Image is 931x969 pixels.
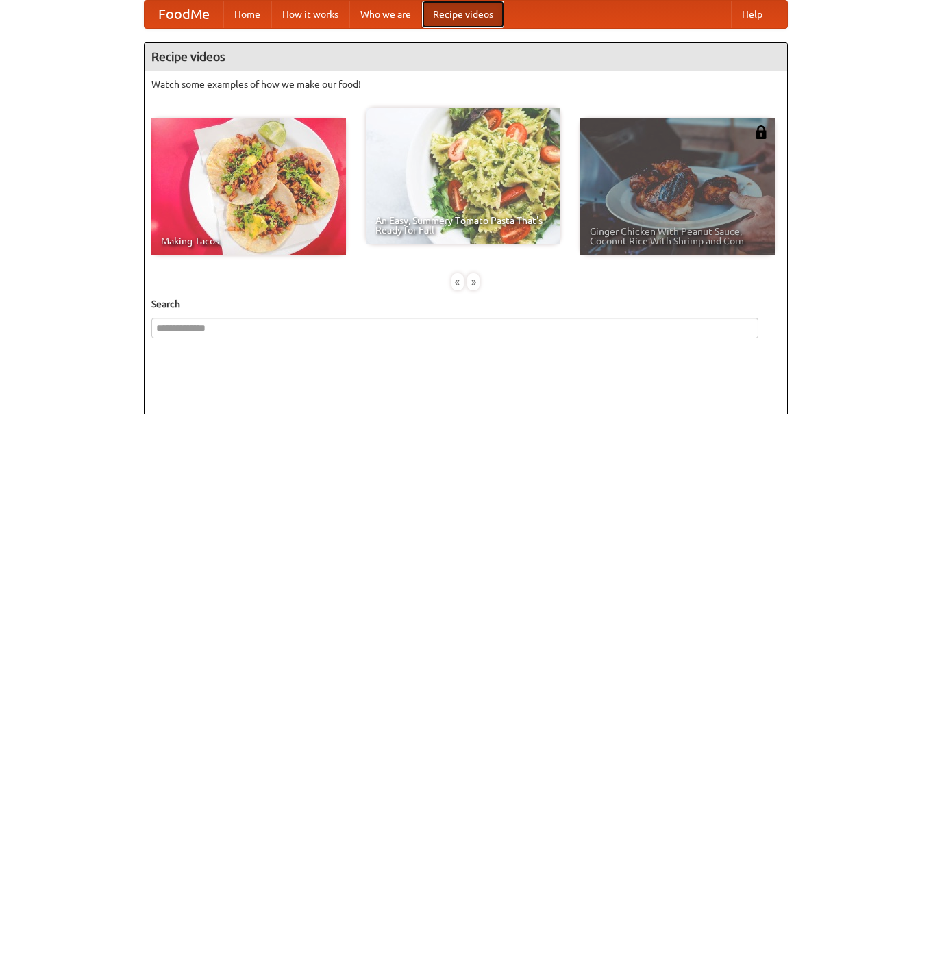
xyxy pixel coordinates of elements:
a: FoodMe [145,1,223,28]
span: Making Tacos [161,236,336,246]
a: How it works [271,1,349,28]
h5: Search [151,297,780,311]
div: » [467,273,480,290]
a: Help [731,1,773,28]
p: Watch some examples of how we make our food! [151,77,780,91]
a: Who we are [349,1,422,28]
a: Making Tacos [151,118,346,255]
a: Recipe videos [422,1,504,28]
a: Home [223,1,271,28]
span: An Easy, Summery Tomato Pasta That's Ready for Fall [375,216,551,235]
img: 483408.png [754,125,768,139]
h4: Recipe videos [145,43,787,71]
a: An Easy, Summery Tomato Pasta That's Ready for Fall [366,108,560,244]
div: « [451,273,464,290]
